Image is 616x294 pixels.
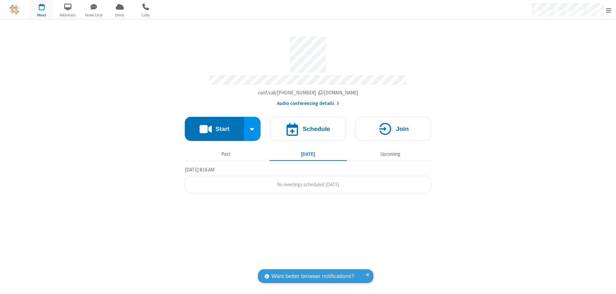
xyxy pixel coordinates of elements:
[215,126,229,132] h4: Start
[10,5,19,14] img: QA Selenium DO NOT DELETE OR CHANGE
[185,32,431,107] section: Account details
[277,181,339,187] span: No meetings scheduled [DATE]
[108,12,132,18] span: Drive
[271,272,354,281] span: Want better browser notifications?
[258,90,358,96] span: Copy my meeting room link
[244,117,261,141] div: Start conference options
[134,12,158,18] span: Calls
[258,89,358,97] button: Copy my meeting room linkCopy my meeting room link
[355,117,431,141] button: Join
[30,12,54,18] span: Meet
[396,126,409,132] h4: Join
[185,166,431,194] section: Today's Meetings
[600,277,611,290] iframe: Chat
[270,117,346,141] button: Schedule
[185,117,244,141] button: Start
[352,148,429,160] button: Upcoming
[56,12,80,18] span: Webinars
[269,148,347,160] button: [DATE]
[185,167,214,173] span: [DATE] 8:16 AM
[82,12,106,18] span: Team Chat
[303,126,330,132] h4: Schedule
[277,100,339,107] button: Audio conferencing details
[187,148,265,160] button: Past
